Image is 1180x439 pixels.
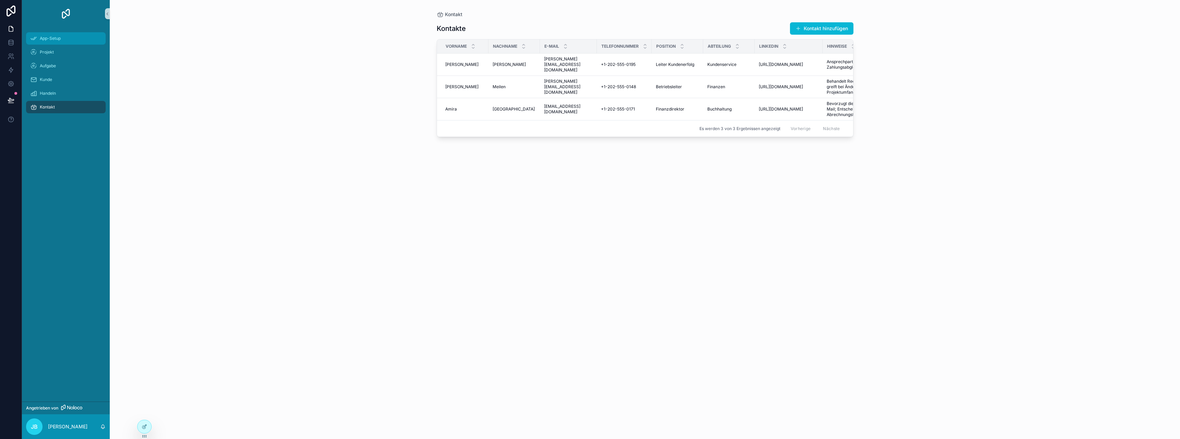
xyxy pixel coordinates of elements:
a: Buchhaltung [707,106,751,112]
font: Telefonnummer [601,44,639,49]
a: Kontakt [26,101,106,113]
a: Kontakt [437,11,462,18]
a: Betriebsleiter [656,84,699,90]
font: Kontakt hinzufügen [804,25,848,31]
font: Kontakt [445,11,462,17]
font: Kundenservice [707,62,736,67]
font: [PERSON_NAME] [48,424,87,429]
font: Amira [445,106,457,112]
font: Betriebsleiter [656,84,682,89]
a: Finanzdirektor [656,106,699,112]
a: [URL][DOMAIN_NAME] [759,62,818,67]
font: Angetrieben von [26,405,58,411]
a: [PERSON_NAME][EMAIL_ADDRESS][DOMAIN_NAME] [544,56,593,73]
font: +1-202-555-0195 [601,62,636,67]
a: [PERSON_NAME][EMAIL_ADDRESS][DOMAIN_NAME] [544,79,593,95]
font: Meilen [493,84,506,89]
font: Position [656,44,676,49]
font: JB [31,423,38,430]
font: +1-202-555-0171 [601,106,635,112]
font: Kontakte [437,24,466,33]
font: [URL][DOMAIN_NAME] [759,106,803,112]
font: +1-202-555-0148 [601,84,636,89]
a: +1-202-555-0195 [601,62,648,67]
a: Finanzen [707,84,751,90]
font: [URL][DOMAIN_NAME] [759,62,803,67]
a: [URL][DOMAIN_NAME] [759,84,818,90]
font: Hinweise [827,44,847,49]
a: Ansprechpartner für Fragen zum Zahlungsabgleich. [827,59,906,70]
font: [URL][DOMAIN_NAME] [759,84,803,89]
a: [URL][DOMAIN_NAME] [759,106,818,112]
div: scrollbarer Inhalt [22,27,110,122]
font: Kontakt [40,104,55,109]
font: Bevorzugt die Kommunikation per E-Mail; Entscheidungsträger bei Abrechnungsfragen. [827,101,898,117]
a: Angetrieben von [22,402,110,414]
a: [PERSON_NAME] [493,62,536,67]
font: [PERSON_NAME] [445,62,479,67]
a: Bevorzugt die Kommunikation per E-Mail; Entscheidungsträger bei Abrechnungsfragen. [827,101,906,117]
font: Projekt [40,49,54,55]
a: Projekt [26,46,106,58]
a: Aufgabe [26,60,106,72]
font: Es werden 3 von 3 Ergebnissen angezeigt [699,126,780,131]
font: Abteilung [708,44,731,49]
a: [EMAIL_ADDRESS][DOMAIN_NAME] [544,104,593,115]
a: +1-202-555-0148 [601,84,648,90]
font: Ansprechpartner für Fragen zum Zahlungsabgleich. [827,59,892,70]
font: Leiter Kundenerfolg [656,62,694,67]
font: Vorname [446,44,467,49]
a: App-Setup [26,32,106,45]
a: Handeln [26,87,106,100]
button: Kontakt hinzufügen [790,22,853,35]
img: App-Logo [60,8,71,19]
a: [PERSON_NAME] [445,84,484,90]
font: Kunde [40,77,52,82]
a: Kundenservice [707,62,751,67]
font: Aufgabe [40,63,56,68]
font: Handeln [40,91,56,96]
font: [PERSON_NAME][EMAIL_ADDRESS][DOMAIN_NAME] [544,56,580,72]
font: Behandelt Rechnungsgenehmigungen; greift bei Änderungen des Projektumfangs ein. [827,79,902,95]
font: [GEOGRAPHIC_DATA] [493,106,535,112]
a: Meilen [493,84,536,90]
font: [PERSON_NAME][EMAIL_ADDRESS][DOMAIN_NAME] [544,79,580,95]
font: Finanzdirektor [656,106,684,112]
a: [GEOGRAPHIC_DATA] [493,106,536,112]
font: App-Setup [40,36,61,41]
font: E-Mail [544,44,559,49]
a: Amira [445,106,484,112]
font: [EMAIL_ADDRESS][DOMAIN_NAME] [544,104,580,114]
font: Linkedin [759,44,778,49]
font: [PERSON_NAME] [493,62,526,67]
font: Nachname [493,44,517,49]
a: Kunde [26,73,106,86]
a: [PERSON_NAME] [445,62,484,67]
a: +1-202-555-0171 [601,106,648,112]
a: Behandelt Rechnungsgenehmigungen; greift bei Änderungen des Projektumfangs ein. [827,79,906,95]
a: Leiter Kundenerfolg [656,62,699,67]
font: Finanzen [707,84,725,89]
font: [PERSON_NAME] [445,84,479,89]
font: Buchhaltung [707,106,732,112]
